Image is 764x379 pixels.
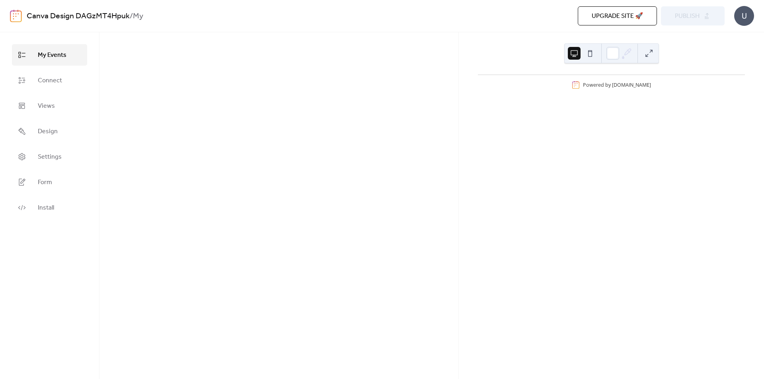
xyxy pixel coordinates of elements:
[12,70,87,91] a: Connect
[38,127,58,136] span: Design
[583,82,651,88] div: Powered by
[38,101,55,111] span: Views
[12,197,87,218] a: Install
[130,9,133,24] b: /
[612,82,651,88] a: [DOMAIN_NAME]
[592,12,643,21] span: Upgrade site 🚀
[38,152,62,162] span: Settings
[12,95,87,117] a: Views
[38,76,62,86] span: Connect
[38,178,52,187] span: Form
[38,51,66,60] span: My Events
[10,10,22,22] img: logo
[12,121,87,142] a: Design
[12,44,87,66] a: My Events
[578,6,657,25] button: Upgrade site 🚀
[38,203,54,213] span: Install
[12,146,87,167] a: Settings
[27,9,130,24] a: Canva Design DAGzMT4Hpuk
[12,171,87,193] a: Form
[133,9,143,24] b: My
[734,6,754,26] div: U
